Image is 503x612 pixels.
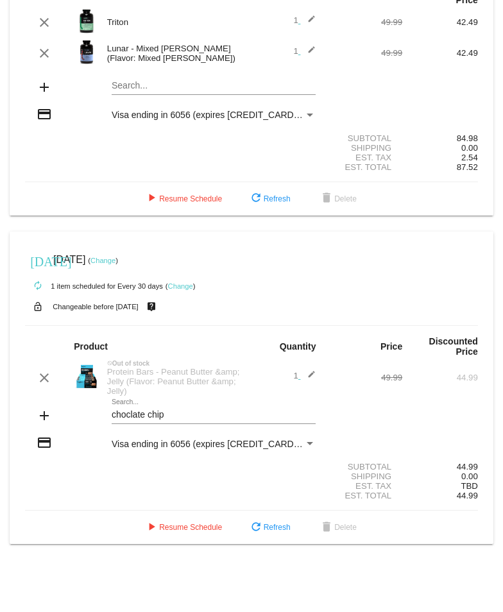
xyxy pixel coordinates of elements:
span: 87.52 [457,162,478,172]
input: Search... [112,410,316,420]
mat-icon: clear [37,370,52,386]
span: 1 [293,46,316,56]
mat-icon: clear [37,15,52,30]
div: Est. Total [327,162,403,172]
div: Triton [101,17,251,27]
div: 42.49 [402,17,478,27]
small: ( ) [88,257,118,264]
strong: Product [74,341,108,352]
div: Est. Total [327,491,403,500]
mat-icon: refresh [248,520,264,536]
div: 84.98 [402,133,478,143]
div: 49.99 [327,17,403,27]
span: 0.00 [461,143,478,153]
span: Resume Schedule [144,523,222,532]
a: Change [90,257,115,264]
strong: Discounted Price [429,336,478,357]
div: 42.49 [402,48,478,58]
span: Delete [319,194,357,203]
mat-icon: delete [319,520,334,536]
span: TBD [461,481,477,491]
mat-icon: autorenew [30,278,46,294]
mat-icon: edit [300,15,316,30]
span: 0.00 [461,472,478,481]
mat-icon: refresh [248,191,264,207]
span: 2.54 [461,153,478,162]
div: Lunar - Mixed [PERSON_NAME] (Flavor: Mixed [PERSON_NAME]) [101,44,251,63]
mat-icon: play_arrow [144,520,159,536]
mat-icon: lock_open [30,298,46,315]
small: 1 item scheduled for Every 30 days [25,282,163,290]
div: Shipping [327,143,403,153]
mat-icon: add [37,80,52,95]
mat-icon: clear [37,46,52,61]
div: Est. Tax [327,481,403,491]
span: Resume Schedule [144,194,222,203]
div: Subtotal [327,133,403,143]
mat-icon: [DATE] [30,253,46,268]
div: 49.99 [327,48,403,58]
mat-icon: edit [300,46,316,61]
span: Delete [319,523,357,532]
div: 44.99 [402,373,478,382]
img: Image-1-Carousel-Triton-Transp.png [74,8,99,34]
div: Est. Tax [327,153,403,162]
div: Subtotal [327,462,403,472]
mat-icon: play_arrow [144,191,159,207]
small: Changeable before [DATE] [53,303,139,310]
span: Refresh [248,523,291,532]
mat-select: Payment Method [112,110,316,120]
span: 44.99 [457,491,478,500]
div: Shipping [327,472,403,481]
mat-icon: credit_card [37,435,52,450]
span: Visa ending in 6056 (expires [CREDIT_CARD_DATA]) [112,110,327,120]
div: 44.99 [402,462,478,472]
input: Search... [112,81,316,91]
span: Visa ending in 6056 (expires [CREDIT_CARD_DATA]) [112,439,327,449]
mat-icon: credit_card [37,106,52,122]
img: Image-1-Carousel-Lunar-MB-Roman-Berezecky.png [74,39,99,65]
mat-select: Payment Method [112,439,316,449]
span: 1 [293,15,316,25]
span: Refresh [248,194,291,203]
mat-icon: delete [319,191,334,207]
img: Image-1-Carousel-Protein-Bar-PBnJ-Transp.png [74,364,99,389]
mat-icon: add [37,408,52,423]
